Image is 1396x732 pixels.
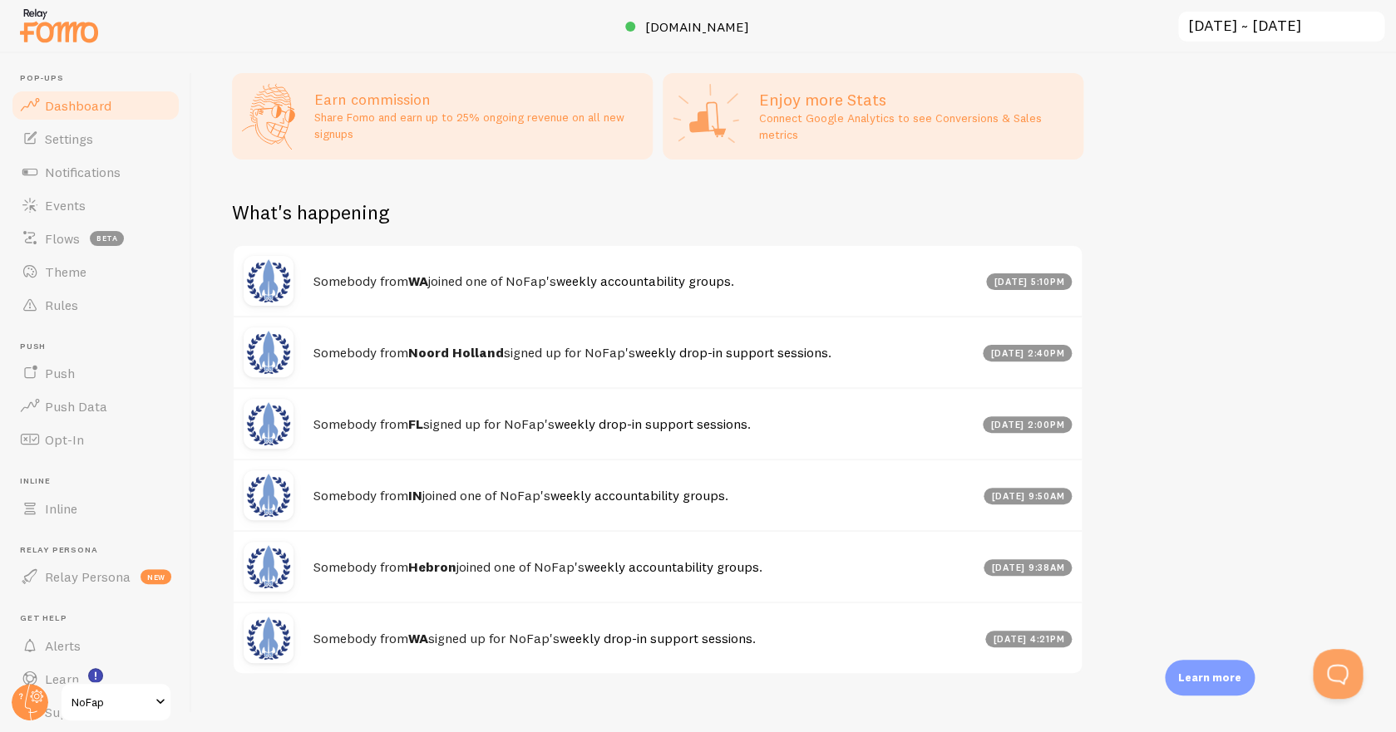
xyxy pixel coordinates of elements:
[1313,649,1363,699] iframe: Help Scout Beacon - Open
[556,273,731,289] a: weekly accountability groups
[10,288,181,322] a: Rules
[10,222,181,255] a: Flows beta
[10,122,181,155] a: Settings
[45,197,86,214] span: Events
[45,263,86,280] span: Theme
[17,4,101,47] img: fomo-relay-logo-orange.svg
[45,230,80,247] span: Flows
[45,164,121,180] span: Notifications
[635,344,828,361] a: weekly drop-in support sessions
[1165,660,1255,695] div: Learn more
[408,558,456,575] strong: Hebron
[45,500,77,517] span: Inline
[45,637,81,654] span: Alerts
[20,73,181,84] span: Pop-ups
[10,189,181,222] a: Events
[759,89,1073,111] h2: Enjoy more Stats
[313,415,973,433] h4: Somebody from signed up for NoFap's .
[10,255,181,288] a: Theme
[313,273,976,290] h4: Somebody from joined one of NoFap's .
[45,398,107,415] span: Push Data
[314,90,643,109] h3: Earn commission
[983,416,1073,433] div: [DATE] 2:00pm
[408,273,428,289] strong: WA
[45,130,93,147] span: Settings
[986,273,1073,290] div: [DATE] 5:10pm
[663,73,1083,160] a: Enjoy more Stats Connect Google Analytics to see Conversions & Sales metrics
[313,487,974,504] h4: Somebody from joined one of NoFap's .
[10,629,181,662] a: Alerts
[313,344,973,361] h4: Somebody from signed up for NoFap's .
[72,692,150,712] span: NoFap
[673,83,739,150] img: Google Analytics
[20,613,181,624] span: Get Help
[20,545,181,556] span: Relay Persona
[10,423,181,456] a: Opt-In
[984,559,1073,576] div: [DATE] 9:38am
[983,345,1073,361] div: [DATE] 2:40pm
[90,231,124,246] span: beta
[408,630,428,646] strong: WA
[408,415,423,432] strong: FL
[10,356,181,390] a: Push
[10,390,181,423] a: Push Data
[555,415,747,432] a: weekly drop-in support sessions
[45,568,131,585] span: Relay Persona
[560,630,752,646] a: weekly drop-in support sessions
[60,682,172,722] a: NoFap
[45,671,79,687] span: Learn
[408,487,422,504] strong: IN
[10,492,181,525] a: Inline
[313,630,975,647] h4: Somebody from signed up for NoFap's .
[45,365,75,381] span: Push
[88,668,103,683] svg: <p>Watch New Feature Tutorials!</p>
[10,662,181,695] a: Learn
[984,488,1073,504] div: [DATE] 9:50am
[10,89,181,122] a: Dashboard
[1178,670,1241,685] p: Learn more
[585,558,759,575] a: weekly accountability groups
[313,558,974,576] h4: Somebody from joined one of NoFap's .
[759,110,1073,143] p: Connect Google Analytics to see Conversions & Sales metrics
[550,487,725,504] a: weekly accountability groups
[314,109,643,142] p: Share Fomo and earn up to 25% ongoing revenue on all new signups
[10,155,181,189] a: Notifications
[45,431,84,448] span: Opt-In
[232,199,389,225] h2: What's happening
[985,631,1073,647] div: [DATE] 4:21pm
[10,560,181,593] a: Relay Persona new
[20,476,181,487] span: Inline
[45,97,111,114] span: Dashboard
[45,297,78,313] span: Rules
[141,569,171,584] span: new
[20,341,181,352] span: Push
[408,344,504,361] strong: Noord Holland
